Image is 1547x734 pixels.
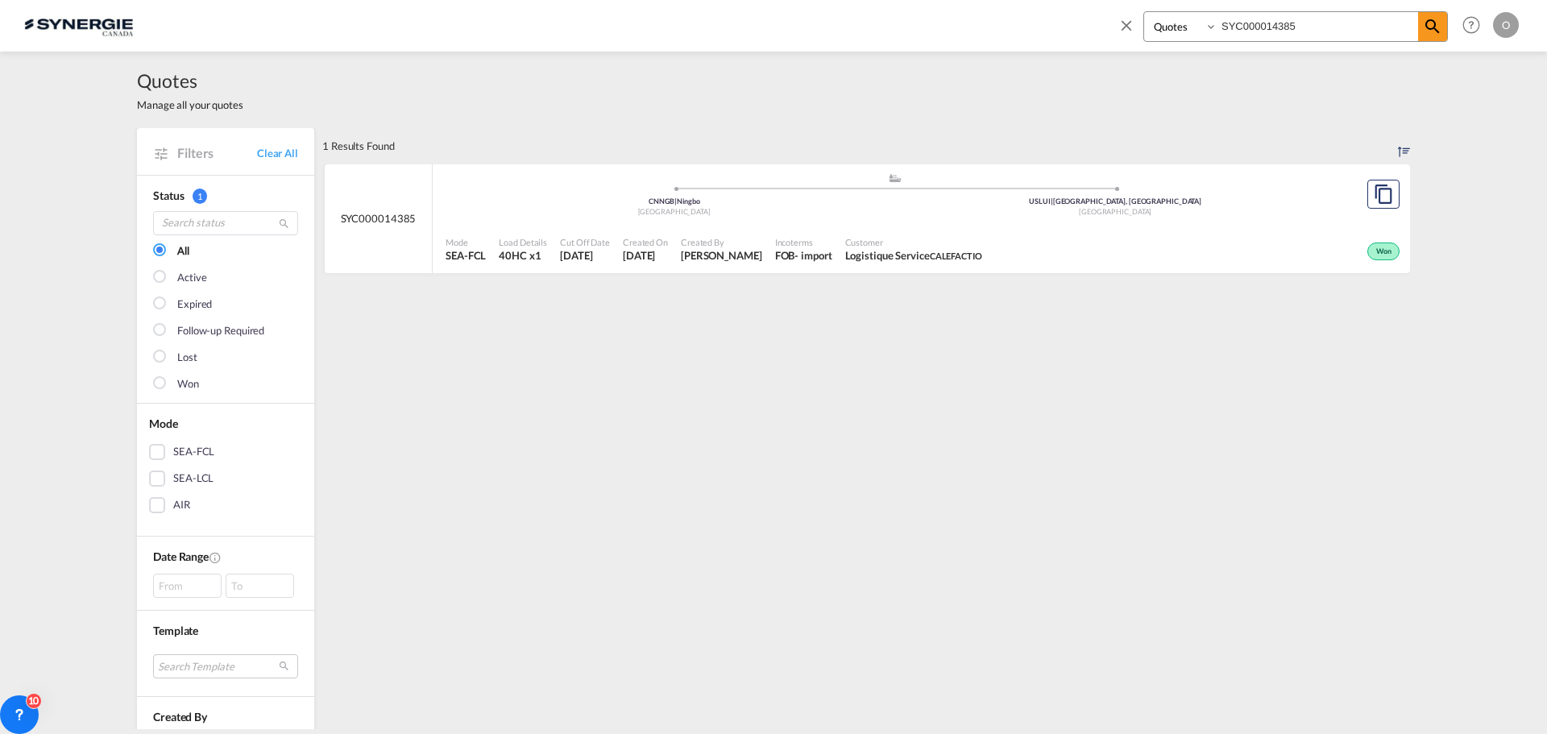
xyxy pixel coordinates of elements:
[681,248,762,263] span: Adriana Groposila
[775,236,832,248] span: Incoterms
[173,471,214,487] div: SEA-LCL
[1367,243,1400,260] div: Won
[149,444,302,460] md-checkbox: SEA-FCL
[209,551,222,564] md-icon: Created On
[845,248,982,263] span: Logistique Service CALEFACTIO
[446,236,486,248] span: Mode
[137,68,243,93] span: Quotes
[177,270,206,286] div: Active
[649,197,700,205] span: CNNGB Ningbo
[153,189,184,202] span: Status
[1217,12,1418,40] input: Enter Quotation Number
[1458,11,1493,40] div: Help
[257,146,298,160] a: Clear All
[775,248,832,263] div: FOB import
[153,188,298,204] div: Status 1
[193,189,207,204] span: 1
[885,174,905,182] md-icon: assets/icons/custom/ship-fill.svg
[1398,128,1410,164] div: Sort by: Created On
[173,444,214,460] div: SEA-FCL
[1079,207,1151,216] span: [GEOGRAPHIC_DATA]
[1367,180,1400,209] button: Copy Quote
[149,497,302,513] md-checkbox: AIR
[930,251,982,261] span: CALEFACTIO
[153,574,222,598] div: From
[1423,17,1442,36] md-icon: icon-magnify
[137,97,243,112] span: Manage all your quotes
[153,710,207,724] span: Created By
[1376,247,1396,258] span: Won
[1374,185,1393,204] md-icon: assets/icons/custom/copyQuote.svg
[1493,12,1519,38] div: O
[446,248,486,263] span: SEA-FCL
[149,417,178,430] span: Mode
[499,248,547,263] span: 40HC x 1
[845,236,982,248] span: Customer
[1118,11,1143,50] span: icon-close
[623,248,668,263] span: 28 Aug 2025
[560,248,610,263] span: 28 Aug 2025
[173,497,190,513] div: AIR
[499,236,547,248] span: Load Details
[322,128,395,164] div: 1 Results Found
[153,211,298,235] input: Search status
[177,297,212,313] div: Expired
[638,207,711,216] span: [GEOGRAPHIC_DATA]
[149,471,302,487] md-checkbox: SEA-LCL
[278,218,290,230] md-icon: icon-magnify
[681,236,762,248] span: Created By
[153,549,209,563] span: Date Range
[153,624,198,637] span: Template
[341,211,417,226] span: SYC000014385
[226,574,294,598] div: To
[153,574,298,598] span: From To
[1458,11,1485,39] span: Help
[560,236,610,248] span: Cut Off Date
[177,323,264,339] div: Follow-up Required
[1051,197,1053,205] span: |
[177,350,197,366] div: Lost
[775,248,795,263] div: FOB
[623,236,668,248] span: Created On
[1118,16,1135,34] md-icon: icon-close
[794,248,832,263] div: - import
[674,197,677,205] span: |
[1418,12,1447,41] span: icon-magnify
[24,7,133,44] img: 1f56c880d42311ef80fc7dca854c8e59.png
[1029,197,1201,205] span: USLUI [GEOGRAPHIC_DATA], [GEOGRAPHIC_DATA]
[325,164,1410,274] div: SYC000014385 assets/icons/custom/ship-fill.svgassets/icons/custom/roll-o-plane.svgOriginNingbo Ch...
[177,144,257,162] span: Filters
[177,376,199,392] div: Won
[177,243,189,259] div: All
